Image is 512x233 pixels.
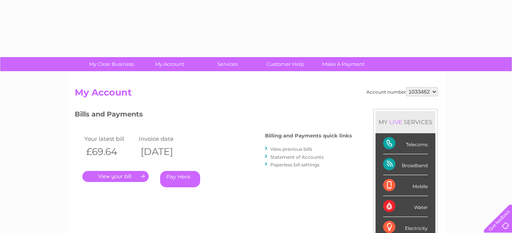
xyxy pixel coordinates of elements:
a: Statement of Accounts [270,154,324,160]
h4: Billing and Payments quick links [265,133,352,139]
td: Your latest bill [82,134,137,144]
div: Water [383,196,428,217]
a: Services [196,57,259,71]
a: . [82,171,149,182]
div: Broadband [383,154,428,175]
a: Customer Help [254,57,317,71]
a: My Clear Business [80,57,143,71]
div: Mobile [383,175,428,196]
td: Invoice date [137,134,192,144]
a: Pay Here [160,171,200,187]
h3: Bills and Payments [75,109,352,122]
h2: My Account [75,87,438,102]
th: £69.64 [82,144,137,160]
a: My Account [138,57,201,71]
div: Account number [366,87,438,96]
div: LIVE [388,118,404,126]
th: [DATE] [137,144,192,160]
a: Make A Payment [312,57,375,71]
a: Paperless bill settings [270,162,319,168]
div: MY SERVICES [376,111,435,133]
a: View previous bills [270,146,312,152]
div: Telecoms [383,133,428,154]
